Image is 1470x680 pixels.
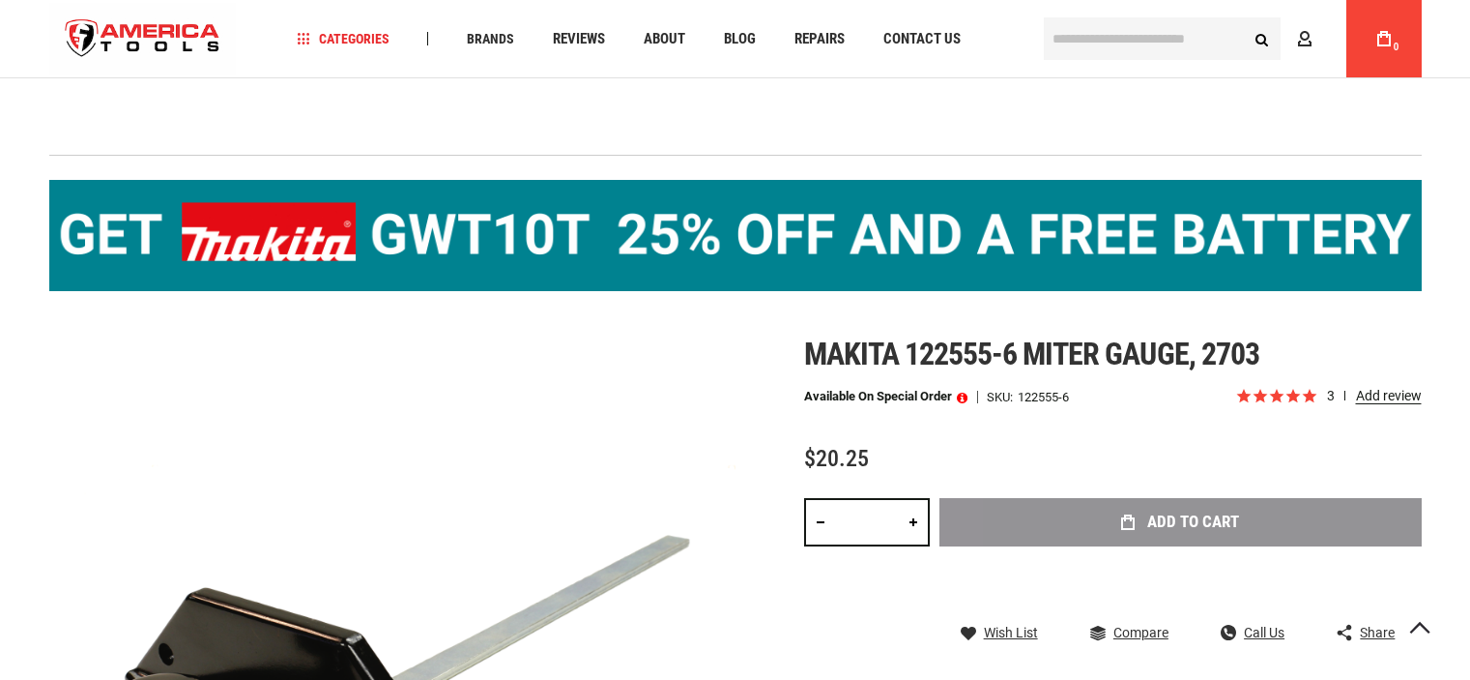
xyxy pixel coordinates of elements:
span: reviews [1344,391,1345,400]
a: Blog [715,26,764,52]
div: 122555-6 [1018,391,1069,403]
img: BOGO: Buy the Makita® XGT IMpact Wrench (GWT10T), get the BL4040 4ah Battery FREE! [49,180,1422,291]
span: Wish List [984,626,1038,639]
span: 3 reviews [1327,388,1422,403]
a: Categories [288,26,398,52]
span: Reviews [553,32,605,46]
span: Categories [297,32,389,45]
a: Contact Us [875,26,969,52]
span: Call Us [1244,626,1284,639]
a: Compare [1090,624,1168,641]
a: Brands [458,26,523,52]
span: Brands [467,32,514,45]
span: Rated 5.0 out of 5 stars 3 reviews [1235,386,1422,407]
span: Contact Us [883,32,961,46]
span: $20.25 [804,445,869,472]
strong: SKU [987,391,1018,403]
span: Blog [724,32,756,46]
img: America Tools [49,3,237,75]
span: Share [1360,626,1395,639]
a: store logo [49,3,237,75]
span: 0 [1394,42,1399,52]
span: Compare [1113,626,1168,639]
button: Search [1244,20,1281,57]
span: About [644,32,685,46]
span: Repairs [794,32,845,46]
p: Available on Special Order [804,390,967,403]
span: Makita 122555-6 miter gauge, 2703 [804,336,1259,372]
a: About [635,26,694,52]
a: Wish List [961,624,1038,641]
a: Call Us [1221,624,1284,641]
a: Repairs [786,26,853,52]
a: Reviews [544,26,614,52]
